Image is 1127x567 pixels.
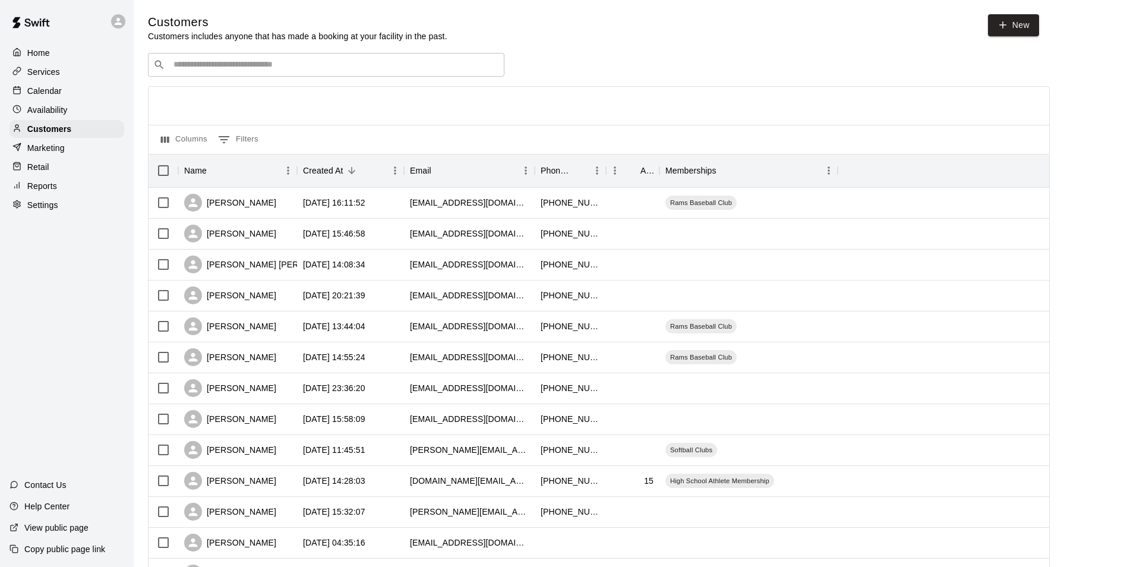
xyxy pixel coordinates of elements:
[10,196,124,214] div: Settings
[184,194,276,212] div: [PERSON_NAME]
[541,289,600,301] div: +15152318765
[665,198,737,207] span: Rams Baseball Club
[410,506,529,518] div: anthony.blumenthal@gmail.com
[184,379,276,397] div: [PERSON_NAME]
[665,350,737,364] div: Rams Baseball Club
[343,162,360,179] button: Sort
[184,317,276,335] div: [PERSON_NAME]
[665,476,774,486] span: High School Athlete Membership
[644,475,654,487] div: 15
[535,154,606,187] div: Phone Number
[665,474,774,488] div: High School Athlete Membership
[410,351,529,363] div: jwjoewalsh@gmail.com
[659,154,838,187] div: Memberships
[303,289,365,301] div: 2025-09-13 20:21:39
[158,130,210,149] button: Select columns
[279,162,297,179] button: Menu
[10,63,124,81] a: Services
[27,85,62,97] p: Calendar
[541,351,600,363] div: +15156695855
[303,475,365,487] div: 2025-09-06 14:28:03
[410,197,529,209] div: kstrawn9025@gmail.com
[541,413,600,425] div: +15155543048
[606,162,624,179] button: Menu
[410,413,529,425] div: absquared82@yahoo.com
[27,142,65,154] p: Marketing
[541,506,600,518] div: +12242505309
[184,256,348,273] div: [PERSON_NAME] [PERSON_NAME]
[303,382,365,394] div: 2025-09-08 23:36:20
[10,120,124,138] a: Customers
[10,82,124,100] div: Calendar
[410,444,529,456] div: andrew.becca.johnson@gmail.com
[297,154,404,187] div: Created At
[665,443,717,457] div: Softball Clubs
[148,14,447,30] h5: Customers
[410,228,529,240] div: selenazuniga1994@gmail.com
[184,503,276,521] div: [PERSON_NAME]
[410,537,529,549] div: mandympenning@gmail.com
[541,382,600,394] div: +15152026307
[27,47,50,59] p: Home
[386,162,404,179] button: Menu
[184,534,276,552] div: [PERSON_NAME]
[410,320,529,332] div: slritchhart@hotmail.com
[665,196,737,210] div: Rams Baseball Club
[410,382,529,394] div: fedexbryan@yahoo.com
[716,162,733,179] button: Sort
[24,522,89,534] p: View public page
[10,158,124,176] a: Retail
[541,444,600,456] div: +17125745692
[184,225,276,242] div: [PERSON_NAME]
[665,154,716,187] div: Memberships
[665,352,737,362] span: Rams Baseball Club
[665,445,717,455] span: Softball Clubs
[303,197,365,209] div: 2025-09-14 16:11:52
[184,472,276,490] div: [PERSON_NAME]
[624,162,640,179] button: Sort
[640,154,654,187] div: Age
[303,320,365,332] div: 2025-09-12 13:44:04
[24,479,67,491] p: Contact Us
[27,66,60,78] p: Services
[541,259,600,270] div: +13197214158
[10,101,124,119] a: Availability
[24,543,105,555] p: Copy public page link
[303,444,365,456] div: 2025-09-08 11:45:51
[665,319,737,333] div: Rams Baseball Club
[27,161,49,173] p: Retail
[820,162,838,179] button: Menu
[303,154,343,187] div: Created At
[27,180,57,192] p: Reports
[404,154,535,187] div: Email
[184,441,276,459] div: [PERSON_NAME]
[517,162,535,179] button: Menu
[303,506,365,518] div: 2025-09-05 15:32:07
[541,197,600,209] div: +15155054313
[184,410,276,428] div: [PERSON_NAME]
[178,154,297,187] div: Name
[184,286,276,304] div: [PERSON_NAME]
[303,351,365,363] div: 2025-09-10 14:55:24
[410,475,529,487] div: kimoanhthi.vi@gmail.com
[10,44,124,62] a: Home
[572,162,588,179] button: Sort
[988,14,1039,36] a: New
[303,228,365,240] div: 2025-09-14 15:46:58
[148,53,504,77] div: Search customers by name or email
[303,413,365,425] div: 2025-09-08 15:58:09
[541,228,600,240] div: +15155539570
[10,177,124,195] a: Reports
[431,162,448,179] button: Sort
[148,30,447,42] p: Customers includes anyone that has made a booking at your facility in the past.
[606,154,659,187] div: Age
[27,104,68,116] p: Availability
[215,130,261,149] button: Show filters
[27,123,71,135] p: Customers
[410,259,529,270] div: panthergirl2005@gmail.com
